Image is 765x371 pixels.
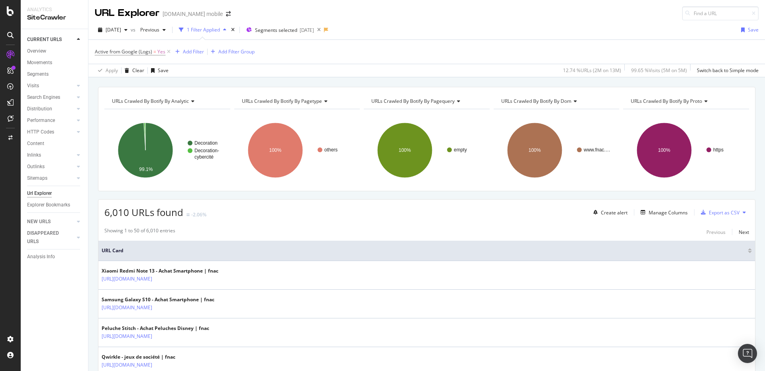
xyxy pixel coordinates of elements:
[102,325,209,332] div: Peluche Stitch - Achat Peluches Disney | fnac
[494,116,618,185] div: A chart.
[226,11,231,17] div: arrow-right-arrow-left
[95,24,131,36] button: [DATE]
[739,229,749,236] div: Next
[300,27,314,33] div: [DATE]
[229,26,236,34] div: times
[706,227,726,237] button: Previous
[158,67,169,74] div: Save
[102,353,187,361] div: Qwirkle - jeux de société | fnac
[153,48,156,55] span: =
[709,209,739,216] div: Export as CSV
[172,47,204,57] button: Add Filter
[713,147,724,153] text: https
[738,344,757,363] div: Open Intercom Messenger
[104,227,175,237] div: Showing 1 to 50 of 6,010 entries
[242,98,322,104] span: URLs Crawled By Botify By pagetype
[706,229,726,236] div: Previous
[27,201,70,209] div: Explorer Bookmarks
[157,46,165,57] span: Yes
[269,147,281,153] text: 100%
[27,189,82,198] a: Url Explorer
[698,206,739,219] button: Export as CSV
[27,82,39,90] div: Visits
[27,139,82,148] a: Content
[102,267,218,275] div: Xiaomi Redmi Note 13 - Achat Smartphone | fnac
[27,151,41,159] div: Inlinks
[104,116,229,185] svg: A chart.
[371,98,455,104] span: URLs Crawled By Botify By pagequery
[27,128,75,136] a: HTTP Codes
[112,98,189,104] span: URLs Crawled By Botify By analytic
[208,47,255,57] button: Add Filter Group
[27,253,55,261] div: Analysis Info
[27,174,75,183] a: Sitemaps
[324,147,337,153] text: others
[102,296,214,303] div: Samsung Galaxy S10 - Achat Smartphone | fnac
[694,64,759,77] button: Switch back to Simple mode
[590,206,628,219] button: Create alert
[370,95,483,108] h4: URLs Crawled By Botify By pagequery
[194,148,219,153] text: Decoration-
[137,24,169,36] button: Previous
[122,64,144,77] button: Clear
[27,105,75,113] a: Distribution
[194,154,214,160] text: cybercité
[27,70,82,79] a: Segments
[110,95,223,108] h4: URLs Crawled By Botify By analytic
[399,147,411,153] text: 100%
[27,189,52,198] div: Url Explorer
[739,227,749,237] button: Next
[102,332,152,340] a: [URL][DOMAIN_NAME]
[623,116,747,185] svg: A chart.
[102,304,152,312] a: [URL][DOMAIN_NAME]
[27,105,52,113] div: Distribution
[27,6,82,13] div: Analytics
[191,211,206,218] div: -2.06%
[27,93,60,102] div: Search Engines
[132,67,144,74] div: Clear
[95,64,118,77] button: Apply
[631,67,687,74] div: 99.65 % Visits ( 5M on 5M )
[102,275,152,283] a: [URL][DOMAIN_NAME]
[102,361,152,369] a: [URL][DOMAIN_NAME]
[27,151,75,159] a: Inlinks
[27,35,62,44] div: CURRENT URLS
[27,163,45,171] div: Outlinks
[27,128,54,136] div: HTTP Codes
[176,24,229,36] button: 1 Filter Applied
[364,116,488,185] svg: A chart.
[148,64,169,77] button: Save
[27,163,75,171] a: Outlinks
[27,70,49,79] div: Segments
[748,26,759,33] div: Save
[183,48,204,55] div: Add Filter
[137,26,159,33] span: Previous
[738,24,759,36] button: Save
[601,209,628,216] div: Create alert
[27,139,44,148] div: Content
[243,24,314,36] button: Segments selected[DATE]
[649,209,688,216] div: Manage Columns
[104,206,183,219] span: 6,010 URLs found
[240,95,353,108] h4: URLs Crawled By Botify By pagetype
[27,218,51,226] div: NEW URLS
[186,214,190,216] img: Equal
[27,229,75,246] a: DISAPPEARED URLS
[697,67,759,74] div: Switch back to Simple mode
[187,26,220,33] div: 1 Filter Applied
[106,67,118,74] div: Apply
[658,147,671,153] text: 100%
[682,6,759,20] input: Find a URL
[637,208,688,217] button: Manage Columns
[629,95,742,108] h4: URLs Crawled By Botify By proto
[95,48,152,55] span: Active from Google (Logs)
[234,116,359,185] svg: A chart.
[27,116,75,125] a: Performance
[27,218,75,226] a: NEW URLS
[27,82,75,90] a: Visits
[27,93,75,102] a: Search Engines
[194,140,218,146] text: Decoration
[218,48,255,55] div: Add Filter Group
